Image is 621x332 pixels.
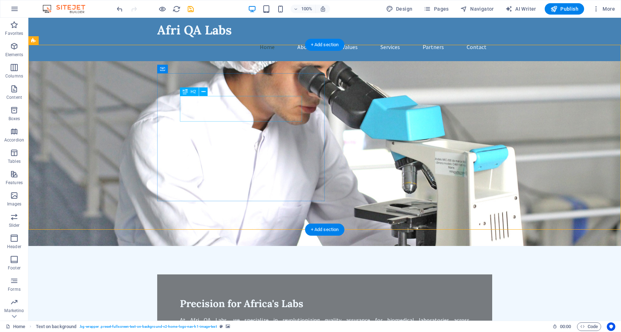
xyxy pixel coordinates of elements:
[457,3,497,15] button: Navigator
[191,90,196,94] span: H2
[220,325,223,328] i: This element is a customizable preset
[115,5,124,13] button: undo
[301,5,313,13] h6: 100%
[590,3,618,15] button: More
[158,5,166,13] button: Click here to leave preview mode and continue editing
[36,322,77,331] span: Click to select. Double-click to edit
[550,5,578,12] span: Publish
[226,325,230,328] i: This element contains a background
[291,5,316,13] button: 100%
[172,5,181,13] i: Reload page
[502,3,539,15] button: AI Writer
[6,95,22,100] p: Content
[593,5,615,12] span: More
[8,265,21,271] p: Footer
[9,223,20,228] p: Slider
[41,5,94,13] img: Editor Logo
[4,137,24,143] p: Accordion
[172,5,181,13] button: reload
[383,3,416,15] button: Design
[305,224,345,236] div: + Add section
[553,322,571,331] h6: Session time
[545,3,584,15] button: Publish
[116,5,124,13] i: Undo: Edit headline (Ctrl+Z)
[8,159,21,164] p: Tables
[577,322,601,331] button: Code
[9,116,20,122] p: Boxes
[565,324,566,329] span: :
[36,322,230,331] nav: breadcrumb
[424,5,449,12] span: Pages
[8,287,21,292] p: Forms
[186,5,195,13] button: save
[305,39,345,51] div: + Add section
[460,5,494,12] span: Navigator
[5,31,23,36] p: Favorites
[79,322,216,331] span: . bg-wrapper .preset-fullscreen-text-on-background-v2-home-logo-nav-h1-image-text
[7,244,21,250] p: Header
[6,180,23,186] p: Features
[607,322,615,331] button: Usercentrics
[560,322,571,331] span: 00 00
[421,3,451,15] button: Pages
[383,3,416,15] div: Design (Ctrl+Alt+Y)
[386,5,413,12] span: Design
[6,322,25,331] a: Click to cancel selection. Double-click to open Pages
[4,308,24,314] p: Marketing
[580,322,598,331] span: Code
[7,201,22,207] p: Images
[320,6,326,12] i: On resize automatically adjust zoom level to fit chosen device.
[505,5,536,12] span: AI Writer
[187,5,195,13] i: Save (Ctrl+S)
[5,52,23,58] p: Elements
[5,73,23,79] p: Columns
